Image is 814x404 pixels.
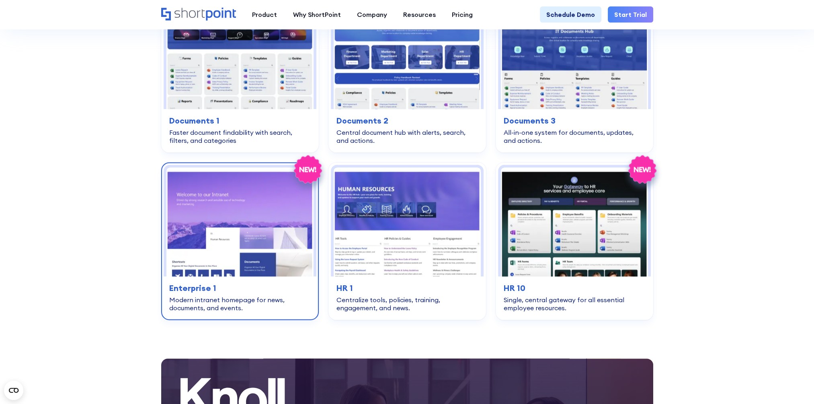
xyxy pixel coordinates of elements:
div: Chat-Widget [670,311,814,404]
h3: Documents 2 [336,115,478,127]
a: Company [349,6,395,23]
a: HR 10 – HR Intranet Page: Single, central gateway for all essential employee resources.HR 10Singl... [496,162,653,320]
a: Start Trial [608,6,653,23]
iframe: Chat Widget [670,311,814,404]
h3: Documents 3 [504,115,645,127]
div: Why ShortPoint [293,10,341,19]
button: Open CMP widget [4,381,23,400]
div: Pricing [452,10,473,19]
div: Resources [403,10,436,19]
h3: Enterprise 1 [169,282,311,294]
div: Centralize tools, policies, training, engagement, and news. [336,296,478,312]
a: Schedule Demo [540,6,601,23]
a: Home [161,8,236,21]
div: Central document hub with alerts, search, and actions. [336,128,478,144]
img: Enterprise 1 – SharePoint Homepage Design: Modern intranet homepage for news, documents, and events. [166,167,314,276]
h3: Documents 1 [169,115,311,127]
a: Resources [395,6,444,23]
a: Enterprise 1 – SharePoint Homepage Design: Modern intranet homepage for news, documents, and even... [161,162,319,320]
h3: HR 10 [504,282,645,294]
a: HR 1 – Human Resources Template: Centralize tools, policies, training, engagement, and news.HR 1C... [328,162,486,320]
img: HR 10 – HR Intranet Page: Single, central gateway for all essential employee resources. [501,167,648,276]
h3: HR 1 [336,282,478,294]
img: HR 1 – Human Resources Template: Centralize tools, policies, training, engagement, and news. [334,167,481,276]
div: Single, central gateway for all essential employee resources. [504,296,645,312]
div: Product [252,10,277,19]
div: Modern intranet homepage for news, documents, and events. [169,296,311,312]
div: Company [357,10,387,19]
a: Why ShortPoint [285,6,349,23]
a: Pricing [444,6,481,23]
a: Product [244,6,285,23]
div: Faster document findability with search, filters, and categories [169,128,311,144]
div: All-in-one system for documents, updates, and actions. [504,128,645,144]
